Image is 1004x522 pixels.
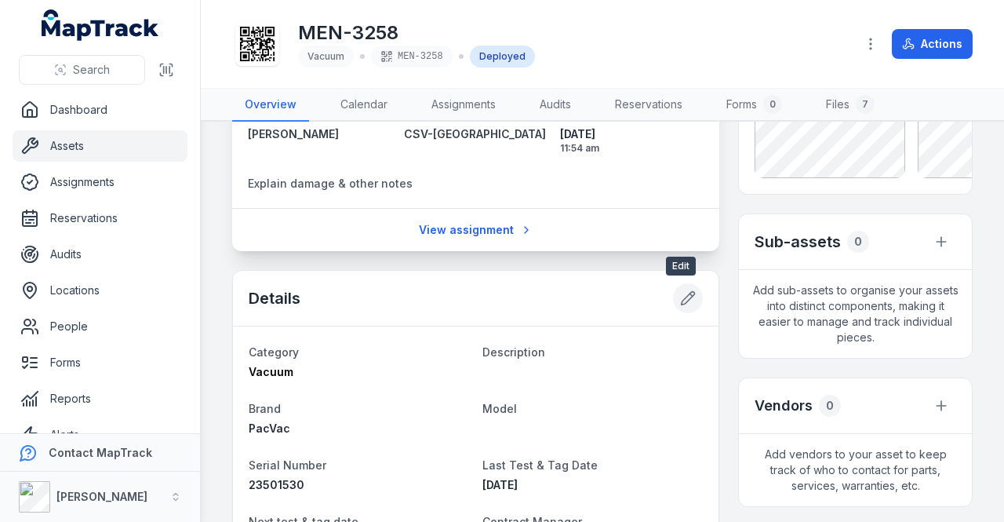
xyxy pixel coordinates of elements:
span: Search [73,62,110,78]
div: 0 [819,395,841,417]
a: Locations [13,275,187,306]
a: [PERSON_NAME] [248,126,391,142]
span: Serial Number [249,458,326,472]
div: 7 [856,95,875,114]
strong: [PERSON_NAME] [56,490,147,503]
a: Files7 [813,89,887,122]
a: Alerts [13,419,187,451]
span: 11:54 am [560,142,704,155]
span: Add sub-assets to organise your assets into distinct components, making it easier to manage and t... [739,270,972,358]
a: People [13,311,187,342]
a: Dashboard [13,94,187,126]
a: Forms [13,347,187,378]
h1: MEN-3258 [298,20,535,46]
a: Reservations [13,203,187,234]
span: Vacuum [249,365,293,378]
span: Description [482,345,545,359]
a: Assets [13,130,187,162]
span: Brand [249,402,281,415]
span: Vacuum [307,50,344,62]
a: Reservations [602,89,695,122]
div: MEN-3258 [371,46,453,68]
time: 12/22/2024, 12:00:00 AM [482,478,518,491]
span: Model [482,402,517,415]
h2: Details [249,287,300,309]
a: Audits [13,239,187,270]
div: 0 [847,231,869,253]
span: CSV-[GEOGRAPHIC_DATA] - Werribee Magistrates Court [404,127,713,141]
button: Search [19,55,145,85]
span: PacVac [249,422,290,435]
time: 6/19/2025, 11:54:40 AM [560,126,704,155]
a: Overview [232,89,309,122]
div: 0 [763,95,782,114]
a: Assignments [419,89,508,122]
a: Forms0 [714,89,795,122]
a: View assignment [409,215,543,245]
span: Last Test & Tag Date [482,458,598,472]
span: [DATE] [482,478,518,491]
span: Edit [666,257,696,276]
a: Audits [527,89,584,122]
a: CSV-[GEOGRAPHIC_DATA] - Werribee Magistrates Court [404,126,547,142]
button: Actions [892,29,973,59]
span: [DATE] [560,126,704,142]
h2: Sub-assets [755,231,841,253]
div: Deployed [470,46,535,68]
a: Reports [13,383,187,414]
span: Category [249,345,299,359]
span: Add vendors to your asset to keep track of who to contact for parts, services, warranties, etc. [739,434,972,506]
a: MapTrack [42,9,159,41]
span: 23501530 [249,478,304,491]
a: Assignments [13,166,187,198]
h3: Vendors [755,395,813,417]
strong: Contact MapTrack [49,446,152,459]
a: Calendar [328,89,400,122]
span: Explain damage & other notes [248,177,413,190]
